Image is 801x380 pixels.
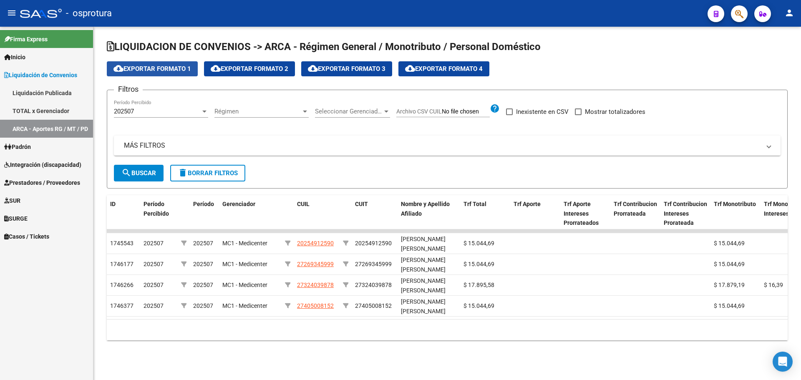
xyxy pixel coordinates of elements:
[7,8,17,18] mat-icon: menu
[297,201,310,207] span: CUIL
[301,61,392,76] button: Exportar Formato 3
[405,63,415,73] mat-icon: cloud_download
[463,261,494,267] span: $ 15.044,69
[193,302,213,309] span: 202507
[222,201,255,207] span: Gerenciador
[308,63,318,73] mat-icon: cloud_download
[714,261,745,267] span: $ 15.044,69
[110,261,133,267] span: 1746177
[113,65,191,73] span: Exportar Formato 1
[401,257,446,273] span: [PERSON_NAME] [PERSON_NAME]
[714,201,756,207] span: Trf Monotributo
[110,282,133,288] span: 1746266
[144,201,169,217] span: Período Percibido
[764,282,783,288] span: $ 16,39
[398,61,489,76] button: Exportar Formato 4
[107,61,198,76] button: Exportar Formato 1
[297,302,334,309] span: 27405008152
[510,195,560,232] datatable-header-cell: Trf Aporte
[355,201,368,207] span: CUIT
[144,302,164,309] span: 202507
[308,65,385,73] span: Exportar Formato 3
[140,195,178,232] datatable-header-cell: Período Percibido
[560,195,610,232] datatable-header-cell: Trf Aporte Intereses Prorrateados
[773,352,793,372] div: Open Intercom Messenger
[352,195,398,232] datatable-header-cell: CUIT
[614,201,657,217] span: Trf Contribucion Prorrateada
[516,107,569,117] span: Inexistente en CSV
[4,35,48,44] span: Firma Express
[405,65,483,73] span: Exportar Formato 4
[442,108,490,116] input: Archivo CSV CUIL
[4,142,31,151] span: Padrón
[66,4,112,23] span: - osprotura
[355,239,392,248] div: 20254912590
[219,195,282,232] datatable-header-cell: Gerenciador
[114,108,134,115] span: 202507
[193,282,213,288] span: 202507
[664,201,707,226] span: Trf Contribucion Intereses Prorateada
[193,201,214,207] span: Período
[121,169,156,177] span: Buscar
[401,201,450,217] span: Nombre y Apellido Afiliado
[610,195,660,232] datatable-header-cell: Trf Contribucion Prorrateada
[4,214,28,223] span: SURGE
[490,103,500,113] mat-icon: help
[214,108,301,115] span: Régimen
[297,282,334,288] span: 27324039878
[4,70,77,80] span: Liquidación de Convenios
[710,195,761,232] datatable-header-cell: Trf Monotributo
[110,302,133,309] span: 1746377
[222,240,267,247] span: MC1 - Medicenter
[714,302,745,309] span: $ 15.044,69
[107,41,541,53] span: LIQUIDACION DE CONVENIOS -> ARCA - Régimen General / Monotributo / Personal Doméstico
[463,302,494,309] span: $ 15.044,69
[193,240,213,247] span: 202507
[193,261,213,267] span: 202507
[178,169,238,177] span: Borrar Filtros
[222,282,267,288] span: MC1 - Medicenter
[204,61,295,76] button: Exportar Formato 2
[564,201,599,226] span: Trf Aporte Intereses Prorrateados
[144,261,164,267] span: 202507
[222,302,267,309] span: MC1 - Medicenter
[4,178,80,187] span: Prestadores / Proveedores
[222,261,267,267] span: MC1 - Medicenter
[297,240,334,247] span: 20254912590
[714,240,745,247] span: $ 15.044,69
[124,141,761,150] mat-panel-title: MÁS FILTROS
[178,168,188,178] mat-icon: delete
[714,282,745,288] span: $ 17.879,19
[294,195,340,232] datatable-header-cell: CUIL
[463,282,494,288] span: $ 17.895,58
[660,195,710,232] datatable-header-cell: Trf Contribucion Intereses Prorateada
[401,277,446,294] span: [PERSON_NAME] [PERSON_NAME]
[401,298,446,315] span: [PERSON_NAME] [PERSON_NAME]
[114,83,143,95] h3: Filtros
[784,8,794,18] mat-icon: person
[4,160,81,169] span: Integración (discapacidad)
[315,108,383,115] span: Seleccionar Gerenciador
[4,196,20,205] span: SUR
[113,63,123,73] mat-icon: cloud_download
[585,107,645,117] span: Mostrar totalizadores
[463,240,494,247] span: $ 15.044,69
[355,301,392,311] div: 27405008152
[463,201,486,207] span: Trf Total
[114,136,781,156] mat-expansion-panel-header: MÁS FILTROS
[355,259,392,269] div: 27269345999
[398,195,460,232] datatable-header-cell: Nombre y Apellido Afiliado
[297,261,334,267] span: 27269345999
[144,282,164,288] span: 202507
[107,195,140,232] datatable-header-cell: ID
[121,168,131,178] mat-icon: search
[460,195,510,232] datatable-header-cell: Trf Total
[211,63,221,73] mat-icon: cloud_download
[396,108,442,115] span: Archivo CSV CUIL
[355,280,392,290] div: 27324039878
[401,236,446,252] span: [PERSON_NAME] [PERSON_NAME]
[190,195,219,232] datatable-header-cell: Período
[4,53,25,62] span: Inicio
[110,240,133,247] span: 1745543
[144,240,164,247] span: 202507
